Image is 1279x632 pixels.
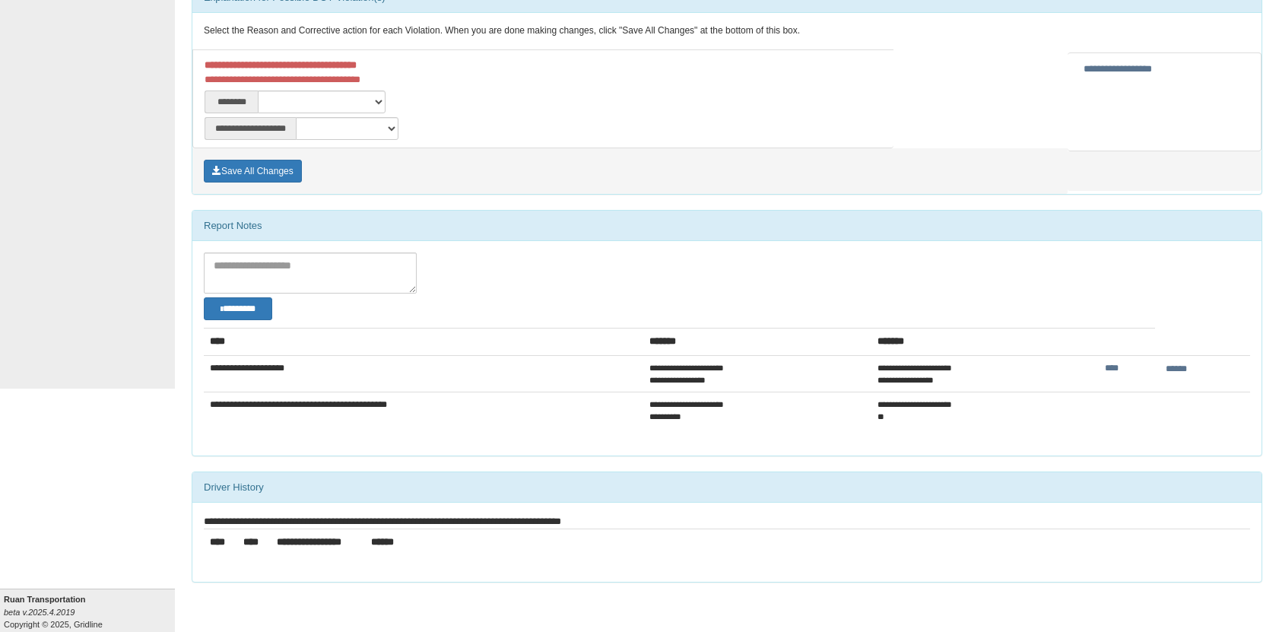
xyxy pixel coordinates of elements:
i: beta v.2025.4.2019 [4,608,75,617]
div: Copyright © 2025, Gridline [4,593,175,630]
b: Ruan Transportation [4,595,86,604]
div: Report Notes [192,211,1262,241]
div: Select the Reason and Corrective action for each Violation. When you are done making changes, cli... [192,13,1262,49]
div: Driver History [192,472,1262,503]
button: Change Filter Options [204,297,272,320]
button: Save [204,160,302,183]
